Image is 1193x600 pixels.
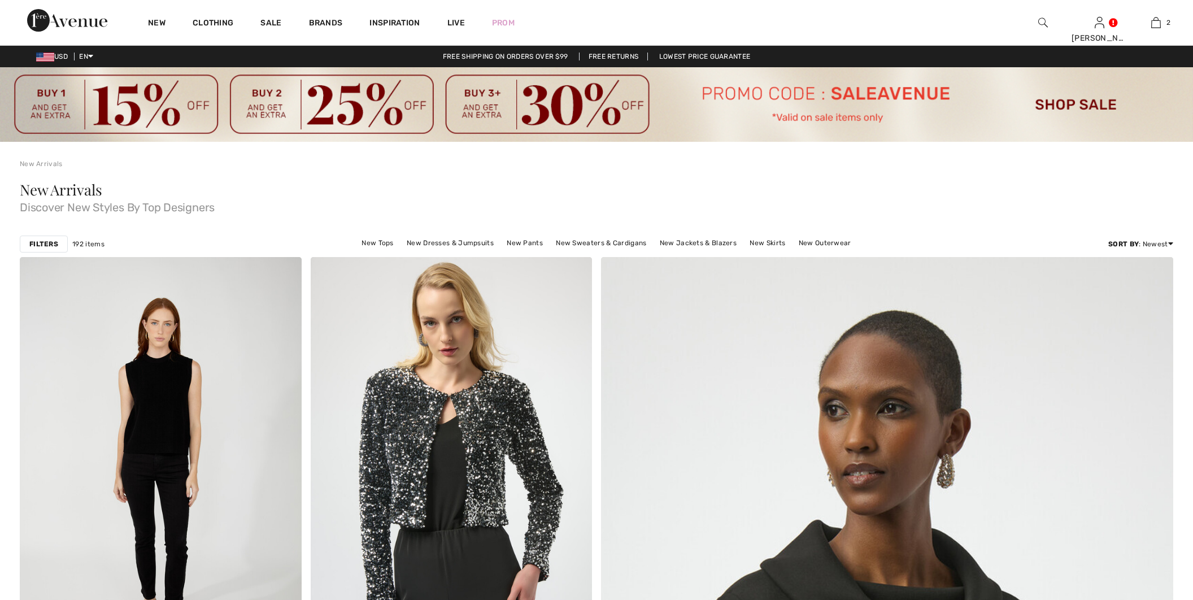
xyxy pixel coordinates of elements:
a: New Outerwear [793,236,857,250]
a: New Skirts [744,236,791,250]
a: Clothing [193,18,233,30]
div: : Newest [1108,239,1173,249]
span: 2 [1166,18,1170,28]
a: Lowest Price Guarantee [650,53,760,60]
a: New Sweaters & Cardigans [550,236,652,250]
a: Brands [309,18,343,30]
strong: Filters [29,239,58,249]
a: New [148,18,166,30]
div: [PERSON_NAME] [1072,32,1127,44]
strong: Sort By [1108,240,1139,248]
img: My Bag [1151,16,1161,29]
span: Inspiration [369,18,420,30]
span: 192 items [72,239,105,249]
span: Discover New Styles By Top Designers [20,197,1173,213]
a: New Jackets & Blazers [654,236,742,250]
a: New Pants [501,236,548,250]
img: search the website [1038,16,1048,29]
a: New Dresses & Jumpsuits [401,236,499,250]
img: US Dollar [36,53,54,62]
img: My Info [1095,16,1104,29]
a: Free shipping on orders over $99 [434,53,577,60]
a: New Arrivals [20,160,63,168]
a: Live [447,17,465,29]
a: Sign In [1095,17,1104,28]
a: 2 [1128,16,1183,29]
span: USD [36,53,72,60]
img: 1ère Avenue [27,9,107,32]
span: EN [79,53,93,60]
a: New Tops [356,236,399,250]
a: Sale [260,18,281,30]
span: New Arrivals [20,180,102,199]
a: Free Returns [579,53,648,60]
a: Prom [492,17,515,29]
